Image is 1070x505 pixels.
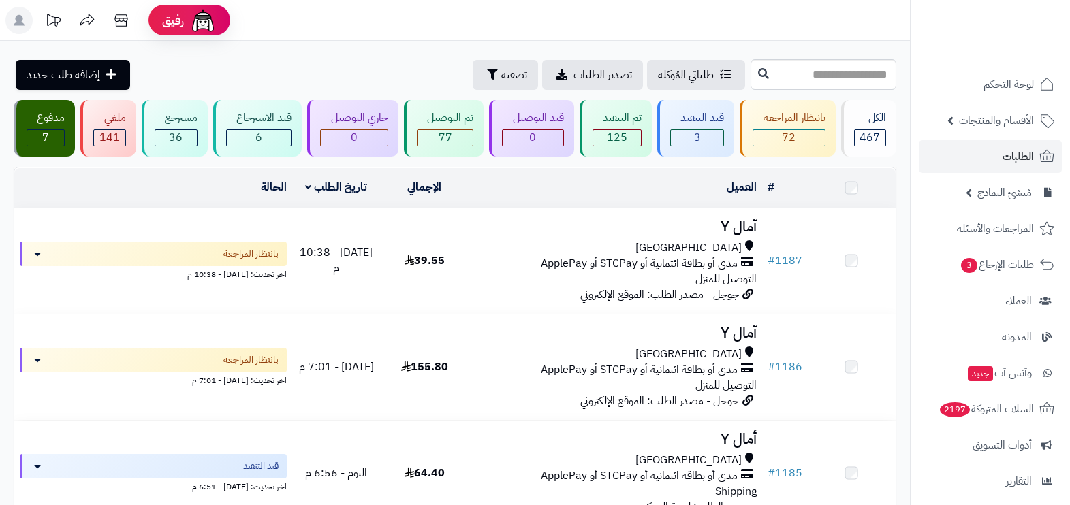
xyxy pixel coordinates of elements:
[405,465,445,481] span: 64.40
[417,110,473,126] div: تم التوصيل
[768,465,802,481] a: #1185
[939,400,1034,419] span: السلات المتروكة
[407,179,441,195] a: الإجمالي
[694,129,701,146] span: 3
[1005,291,1032,310] span: العملاء
[671,130,723,146] div: 3
[968,366,993,381] span: جديد
[860,129,880,146] span: 467
[502,110,563,126] div: قيد التوصيل
[401,100,486,157] a: تم التوصيل 77
[753,110,825,126] div: بانتظار المراجعة
[919,140,1062,173] a: الطلبات
[227,130,291,146] div: 6
[961,258,977,273] span: 3
[529,129,536,146] span: 0
[27,130,64,146] div: 7
[768,253,802,269] a: #1187
[635,240,742,256] span: [GEOGRAPHIC_DATA]
[503,130,563,146] div: 0
[984,75,1034,94] span: لوحة التحكم
[20,478,287,493] div: اخر تحديث: [DATE] - 6:51 م
[577,100,655,157] a: تم التنفيذ 125
[695,271,757,287] span: التوصيل للمنزل
[305,465,367,481] span: اليوم - 6:56 م
[261,179,287,195] a: الحالة
[541,256,738,272] span: مدى أو بطاقة ائتمانية أو STCPay أو ApplePay
[16,60,130,90] a: إضافة طلب جديد
[320,110,388,126] div: جاري التوصيل
[541,362,738,378] span: مدى أو بطاقة ائتمانية أو STCPay أو ApplePay
[1003,147,1034,166] span: الطلبات
[20,266,287,280] div: اخر تحديث: [DATE] - 10:38 م
[351,129,358,146] span: 0
[473,60,538,90] button: تصفية
[20,372,287,387] div: اخر تحديث: [DATE] - 7:01 م
[715,483,757,500] span: Shipping
[541,468,738,484] span: مدى أو بطاقة ائتمانية أو STCPay أو ApplePay
[36,7,70,37] a: تحديثات المنصة
[189,7,217,34] img: ai-face.png
[607,129,627,146] span: 125
[768,465,775,481] span: #
[977,38,1057,67] img: logo-2.png
[919,212,1062,245] a: المراجعات والأسئلة
[11,100,78,157] a: مدفوع 7
[223,247,279,261] span: بانتظار المراجعة
[593,110,642,126] div: تم التنفيذ
[169,129,183,146] span: 36
[593,130,641,146] div: 125
[647,60,745,90] a: طلباتي المُوكلة
[304,100,400,157] a: جاري التوصيل 0
[655,100,737,157] a: قيد التنفيذ 3
[753,130,824,146] div: 72
[919,429,1062,461] a: أدوات التسويق
[768,179,774,195] a: #
[737,100,838,157] a: بانتظار المراجعة 72
[957,219,1034,238] span: المراجعات والأسئلة
[919,465,1062,498] a: التقارير
[695,377,757,393] span: التوصيل للمنزل
[919,393,1062,425] a: السلات المتروكة2197
[99,129,120,146] span: 141
[1002,327,1032,346] span: المدونة
[658,67,714,83] span: طلباتي المُوكلة
[977,183,1032,202] span: مُنشئ النماذج
[474,219,757,235] h3: آمال Y
[210,100,304,157] a: قيد الاسترجاع 6
[1006,472,1032,491] span: التقارير
[727,179,757,195] a: العميل
[162,12,184,29] span: رفيق
[768,359,775,375] span: #
[838,100,899,157] a: الكل467
[42,129,49,146] span: 7
[768,359,802,375] a: #1186
[854,110,886,126] div: الكل
[966,363,1032,382] span: وآتس آب
[919,357,1062,389] a: وآتس آبجديد
[542,60,643,90] a: تصدير الطلبات
[226,110,292,126] div: قيد الاسترجاع
[93,110,125,126] div: ملغي
[940,402,970,417] span: 2197
[501,67,527,83] span: تصفية
[573,67,632,83] span: تصدير الطلبات
[27,67,100,83] span: إضافة طلب جديد
[635,453,742,468] span: [GEOGRAPHIC_DATA]
[474,325,757,341] h3: آمال Y
[321,130,387,146] div: 0
[78,100,138,157] a: ملغي 141
[305,179,367,195] a: تاريخ الطلب
[300,244,373,276] span: [DATE] - 10:38 م
[768,253,775,269] span: #
[919,68,1062,101] a: لوحة التحكم
[243,459,279,473] span: قيد التنفيذ
[223,353,279,367] span: بانتظار المراجعة
[94,130,125,146] div: 141
[401,359,448,375] span: 155.80
[919,321,1062,353] a: المدونة
[919,248,1062,281] a: طلبات الإرجاع3
[580,287,739,303] span: جوجل - مصدر الطلب: الموقع الإلكتروني
[27,110,65,126] div: مدفوع
[580,393,739,409] span: جوجل - مصدر الطلب: الموقع الإلكتروني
